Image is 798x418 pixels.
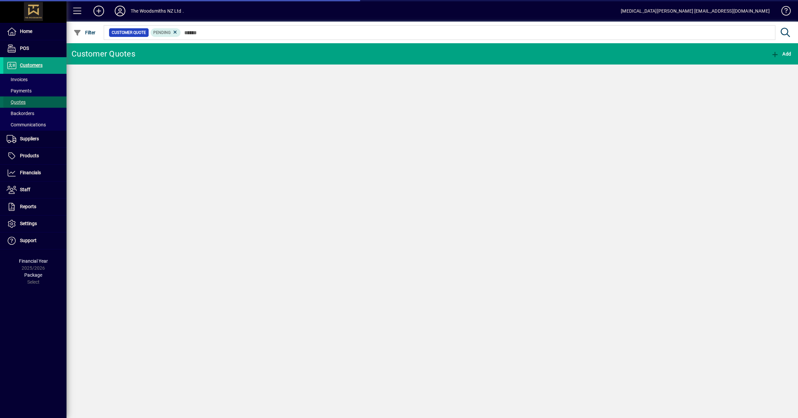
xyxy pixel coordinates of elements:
span: Customer Quote [112,29,146,36]
a: Reports [3,199,66,215]
span: POS [20,46,29,51]
span: Support [20,238,37,243]
mat-chip: Pending Status: Pending [151,28,181,37]
span: Suppliers [20,136,39,141]
span: Reports [20,204,36,209]
span: Settings [20,221,37,226]
a: Staff [3,182,66,198]
a: Payments [3,85,66,96]
button: Filter [72,27,97,39]
span: Add [771,51,791,57]
a: Products [3,148,66,164]
button: Add [88,5,109,17]
a: Communications [3,119,66,130]
span: Financials [20,170,41,175]
button: Add [769,48,793,60]
span: Financial Year [19,258,48,264]
span: Communications [7,122,46,127]
a: Invoices [3,74,66,85]
span: Package [24,272,42,278]
div: Customer Quotes [71,49,135,59]
span: Payments [7,88,32,93]
span: Pending [153,30,171,35]
a: Knowledge Base [776,1,790,23]
button: Profile [109,5,131,17]
span: Staff [20,187,30,192]
span: Invoices [7,77,28,82]
a: Financials [3,165,66,181]
a: POS [3,40,66,57]
span: Products [20,153,39,158]
div: [MEDICAL_DATA][PERSON_NAME] [EMAIL_ADDRESS][DOMAIN_NAME] [621,6,770,16]
a: Suppliers [3,131,66,147]
a: Support [3,232,66,249]
a: Backorders [3,108,66,119]
span: Home [20,29,32,34]
a: Home [3,23,66,40]
span: Quotes [7,99,26,105]
a: Quotes [3,96,66,108]
div: The Woodsmiths NZ Ltd . [131,6,184,16]
a: Settings [3,215,66,232]
span: Customers [20,63,43,68]
span: Backorders [7,111,34,116]
span: Filter [73,30,96,35]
